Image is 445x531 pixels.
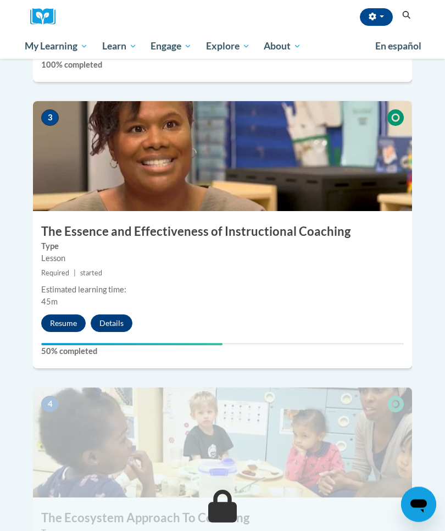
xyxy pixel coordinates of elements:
img: Course Image [33,102,412,212]
label: Type [41,241,404,253]
a: Cox Campus [30,8,63,25]
span: My Learning [25,40,88,53]
div: Your progress [41,344,222,346]
a: Engage [143,34,199,59]
span: 4 [41,396,59,413]
a: Explore [199,34,257,59]
a: About [257,34,309,59]
a: My Learning [18,34,95,59]
span: Explore [206,40,250,53]
span: 45m [41,297,58,307]
div: Main menu [16,34,429,59]
label: 50% completed [41,346,404,358]
a: En español [368,35,429,58]
button: Details [91,315,132,333]
img: Course Image [33,388,412,498]
button: Resume [41,315,86,333]
span: Learn [102,40,137,53]
h3: The Essence and Effectiveness of Instructional Coaching [33,224,412,241]
button: Search [398,9,415,22]
span: 3 [41,110,59,126]
span: About [264,40,301,53]
a: Learn [95,34,144,59]
iframe: Button to launch messaging window [401,487,436,522]
span: Required [41,269,69,278]
div: Lesson [41,253,404,265]
button: Account Settings [360,8,393,26]
h3: The Ecosystem Approach To Coaching [33,510,412,527]
span: Engage [151,40,192,53]
span: | [74,269,76,278]
label: 100% completed [41,59,404,71]
span: started [80,269,102,278]
div: Estimated learning time: [41,284,404,296]
span: En español [375,40,421,52]
img: Logo brand [30,8,63,25]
